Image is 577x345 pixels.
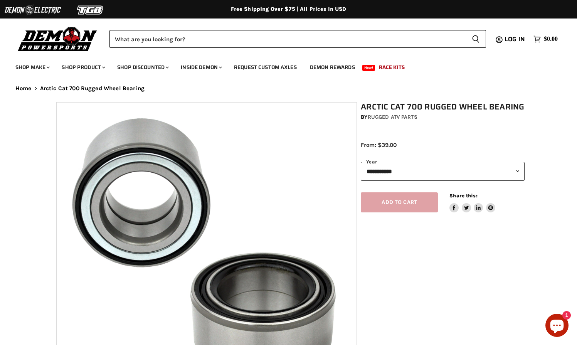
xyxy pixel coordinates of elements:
[361,113,525,121] div: by
[10,59,54,75] a: Shop Make
[56,59,110,75] a: Shop Product
[543,314,571,339] inbox-online-store-chat: Shopify online store chat
[373,59,410,75] a: Race Kits
[449,193,477,199] span: Share this:
[109,30,486,48] form: Product
[111,59,173,75] a: Shop Discounted
[449,192,495,213] aside: Share this:
[361,102,525,112] h1: Arctic Cat 700 Rugged Wheel Bearing
[228,59,303,75] a: Request Custom Axles
[15,85,32,92] a: Home
[4,3,62,17] img: Demon Electric Logo 2
[304,59,361,75] a: Demon Rewards
[361,162,525,181] select: year
[530,34,562,45] a: $0.00
[501,36,530,43] a: Log in
[175,59,227,75] a: Inside Demon
[544,35,558,43] span: $0.00
[10,56,556,75] ul: Main menu
[361,141,397,148] span: From: $39.00
[368,114,417,120] a: Rugged ATV Parts
[15,25,100,52] img: Demon Powersports
[466,30,486,48] button: Search
[362,65,375,71] span: New!
[62,3,119,17] img: TGB Logo 2
[40,85,145,92] span: Arctic Cat 700 Rugged Wheel Bearing
[109,30,466,48] input: Search
[505,34,525,44] span: Log in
